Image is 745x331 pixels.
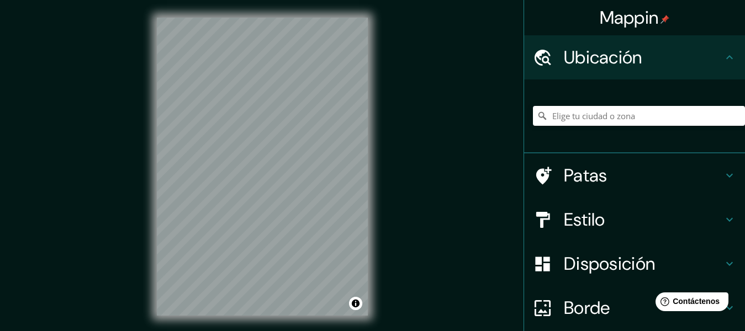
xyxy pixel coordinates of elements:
div: Disposición [524,242,745,286]
div: Estilo [524,197,745,242]
img: pin-icon.png [661,15,669,24]
div: Ubicación [524,35,745,79]
font: Mappin [600,6,659,29]
iframe: Lanzador de widgets de ayuda [647,288,733,319]
canvas: Mapa [157,18,368,316]
div: Borde [524,286,745,330]
font: Borde [564,296,610,319]
input: Elige tu ciudad o zona [533,106,745,126]
font: Disposición [564,252,655,275]
font: Estilo [564,208,605,231]
font: Ubicación [564,46,642,69]
font: Patas [564,164,607,187]
button: Activar o desactivar atribución [349,297,362,310]
div: Patas [524,153,745,197]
